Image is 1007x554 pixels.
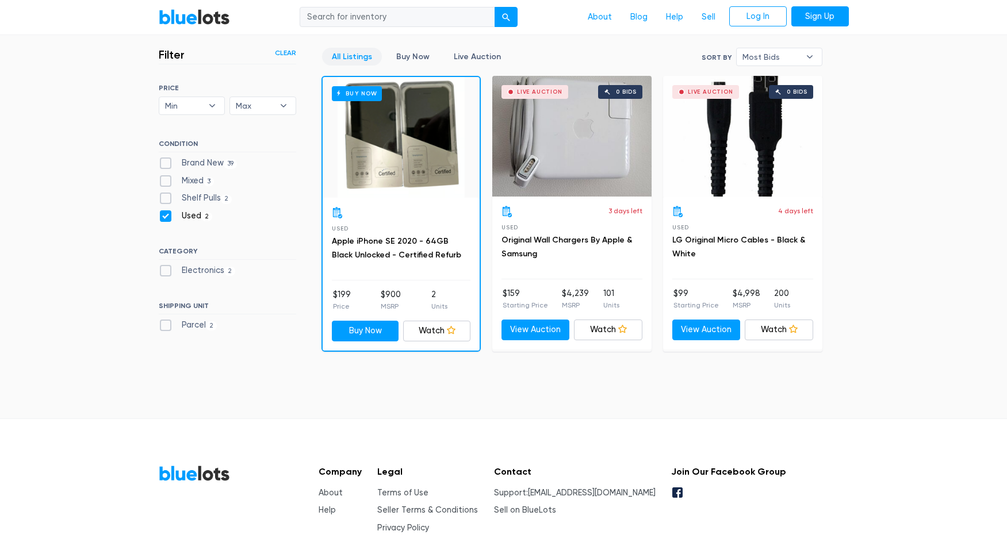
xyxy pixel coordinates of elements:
span: Min [165,97,203,114]
a: Watch [403,321,470,341]
h5: Contact [494,466,656,477]
li: $159 [503,287,548,310]
a: Buy Now [323,77,480,198]
h5: Join Our Facebook Group [671,466,786,477]
span: 3 [204,177,215,186]
span: Used [501,224,518,230]
p: Starting Price [673,300,719,310]
a: [EMAIL_ADDRESS][DOMAIN_NAME] [528,488,656,498]
h3: Filter [159,48,185,61]
a: Sell [692,6,725,28]
a: Live Auction [444,48,511,66]
a: Privacy Policy [377,523,429,533]
p: Starting Price [503,300,548,310]
a: Watch [574,320,642,340]
li: Support: [494,487,656,499]
label: Mixed [159,175,215,187]
a: Live Auction 0 bids [492,76,652,197]
span: Most Bids [742,48,800,66]
a: All Listings [322,48,382,66]
li: 101 [603,287,619,310]
p: MSRP [562,300,589,310]
p: Units [774,300,790,310]
span: 2 [206,321,217,330]
div: 0 bids [616,89,637,95]
a: Help [657,6,692,28]
h6: SHIPPING UNIT [159,302,296,314]
li: $900 [381,288,401,311]
span: 2 [221,195,232,204]
label: Shelf Pulls [159,192,232,205]
a: Help [319,505,336,515]
span: Used [332,225,349,232]
a: BlueLots [159,9,230,25]
p: Units [431,301,447,311]
a: Buy Now [332,321,399,341]
a: View Auction [501,320,570,340]
h6: CONDITION [159,140,296,152]
p: Price [333,301,351,311]
li: 200 [774,287,790,310]
span: Used [672,224,689,230]
li: $199 [333,288,351,311]
span: 39 [224,159,238,168]
span: 2 [201,212,213,221]
p: MSRP [381,301,401,311]
p: MSRP [733,300,760,310]
p: Units [603,300,619,310]
input: Search for inventory [300,7,495,28]
li: $4,239 [562,287,589,310]
h6: Buy Now [332,86,382,101]
p: 4 days left [778,206,813,216]
a: Seller Terms & Conditions [377,505,478,515]
label: Brand New [159,157,238,170]
a: LG Original Micro Cables - Black & White [672,235,805,259]
label: Sort By [702,52,732,63]
h5: Company [319,466,362,477]
b: ▾ [200,97,224,114]
p: 3 days left [608,206,642,216]
a: Sign Up [791,6,849,27]
div: Live Auction [517,89,562,95]
a: Watch [745,320,813,340]
a: Original Wall Chargers By Apple & Samsung [501,235,632,259]
span: Max [236,97,274,114]
li: $99 [673,287,719,310]
a: Blog [621,6,657,28]
a: Terms of Use [377,488,428,498]
div: Live Auction [688,89,733,95]
label: Parcel [159,319,217,332]
a: Sell on BlueLots [494,505,556,515]
h6: CATEGORY [159,247,296,260]
h6: PRICE [159,84,296,92]
a: Apple iPhone SE 2020 - 64GB Black Unlocked - Certified Refurb [332,236,461,260]
a: BlueLots [159,465,230,482]
div: 0 bids [787,89,807,95]
h5: Legal [377,466,478,477]
a: Live Auction 0 bids [663,76,822,197]
a: About [579,6,621,28]
a: Buy Now [386,48,439,66]
label: Used [159,210,213,222]
a: Clear [275,48,296,58]
b: ▾ [798,48,822,66]
a: About [319,488,343,498]
li: $4,998 [733,287,760,310]
a: Log In [729,6,787,27]
span: 2 [224,267,236,276]
b: ▾ [271,97,296,114]
a: View Auction [672,320,741,340]
li: 2 [431,288,447,311]
label: Electronics [159,264,236,277]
